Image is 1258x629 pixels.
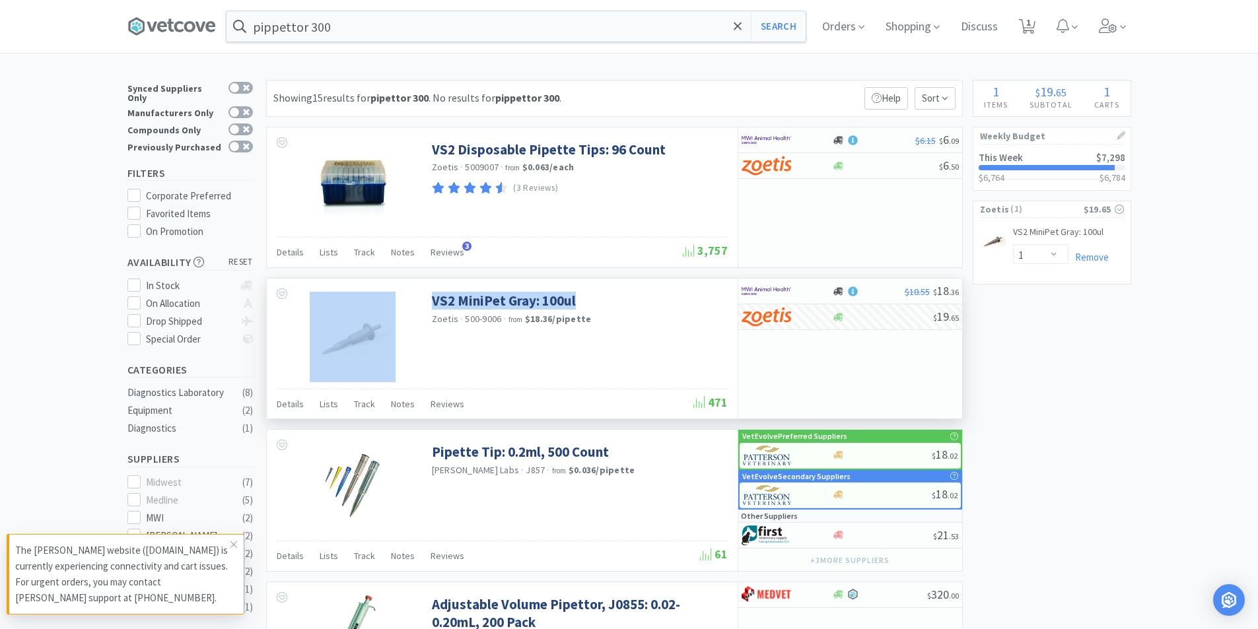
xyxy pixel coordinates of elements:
span: 320 [927,587,959,602]
img: a673e5ab4e5e497494167fe422e9a3ab.png [742,307,791,327]
div: ( 2 ) [242,528,253,544]
span: . 00 [949,591,959,601]
span: 3 [462,242,472,251]
div: ( 1 ) [242,420,253,436]
a: 1 [1014,22,1041,34]
strong: $0.063 / each [522,161,575,173]
input: Search by item, sku, manufacturer, ingredient, size... [227,11,806,42]
span: Notes [391,246,415,258]
span: ( 1 ) [1009,203,1083,216]
span: $ [932,451,936,461]
div: In Stock [146,278,234,294]
span: 18 [933,283,959,298]
img: 2ec44ed833fe41b399ee54ff94d43dba_369170.jpeg [980,227,1006,253]
span: J857 [526,464,545,476]
a: Zoetis [432,313,459,325]
a: This Week$7,298$6,764$6,784 [973,145,1131,190]
span: from [552,466,567,475]
span: 21 [933,527,959,543]
div: [PERSON_NAME] [146,528,228,544]
span: 65 [1056,86,1066,99]
span: Details [277,550,304,562]
strong: pipettor 300 [370,91,429,104]
img: 67d67680309e4a0bb49a5ff0391dcc42_6.png [742,525,791,545]
div: Equipment [127,403,234,418]
span: 19 [933,309,959,324]
img: bdd3c0f4347043b9a893056ed883a29a_120.png [742,585,791,605]
span: 61 [700,546,728,562]
img: a673e5ab4e5e497494167fe422e9a3ab.png [742,156,791,176]
span: . 50 [949,162,959,172]
div: Previously Purchased [127,141,222,152]
span: $ [927,591,931,601]
span: · [503,313,506,325]
span: $ [933,531,937,541]
span: $ [933,287,937,297]
span: $18.55 [905,286,930,298]
span: Details [277,246,304,258]
div: Drop Shipped [146,314,234,329]
span: Track [354,246,375,258]
span: Track [354,398,375,410]
h3: $ [1100,173,1125,182]
span: 18 [932,447,958,462]
img: f5e969b455434c6296c6d81ef179fa71_3.png [743,485,792,505]
a: Pipette Tip: 0.2ml, 500 Count [432,443,609,461]
span: Track [354,550,375,562]
span: Zoetis [980,202,1010,216]
a: VS2 MiniPet Gray: 100ul [1013,226,1103,244]
span: . 53 [949,531,959,541]
h4: Items [973,98,1019,111]
span: . 02 [948,490,958,500]
a: [PERSON_NAME] Labs [432,464,520,476]
span: 6 [939,132,959,147]
span: 500-9006 [465,313,501,325]
span: Lists [320,550,338,562]
div: ( 5 ) [242,492,253,508]
span: reset [228,255,253,269]
span: Reviews [431,398,464,410]
a: Remove [1068,251,1109,263]
span: from [508,315,523,324]
span: Showing 15 results for . No results for . [273,91,561,104]
span: 1 [993,83,999,100]
p: VetEvolve Preferred Suppliers [742,430,847,442]
span: $ [939,136,943,146]
span: 1 [1103,83,1110,100]
div: ( 2 ) [242,510,253,526]
span: $7,298 [1096,151,1125,164]
span: $ [932,490,936,500]
p: (3 Reviews) [513,182,558,195]
span: Sort [915,87,956,110]
h2: This Week [979,152,1023,162]
span: · [460,161,463,173]
a: Discuss [956,21,1003,33]
img: 4e80a7d485364adcaaef5c2aed896a0f_117675.jpeg [310,141,396,226]
div: Manufacturers Only [127,106,222,117]
p: The [PERSON_NAME] website ([DOMAIN_NAME]) is currently experiencing connectivity and cart issues.... [15,543,230,606]
strong: pippettor 300 [495,91,559,104]
img: f6b2451649754179b5b4e0c70c3f7cb0_2.png [742,130,791,150]
span: $ [939,162,943,172]
img: e951990bb65d4c22bd1f5bff7d3ffca7_64067.png [310,292,396,378]
div: ( 2 ) [242,403,253,418]
img: f6b2451649754179b5b4e0c70c3f7cb0_2.png [742,281,791,301]
div: ( 1 ) [242,581,253,597]
span: $ [933,313,937,323]
span: · [501,161,503,173]
span: . 65 [949,313,959,323]
h5: Availability [127,255,253,270]
span: · [460,313,463,325]
span: 3,757 [683,243,728,258]
span: Notes [391,398,415,410]
p: VetEvolve Secondary Suppliers [742,470,851,482]
div: Favorited Items [146,206,253,222]
h5: Suppliers [127,451,253,467]
h4: Subtotal [1019,98,1084,111]
a: VS2 Disposable Pipette Tips: 96 Count [432,141,666,158]
a: Zoetis [432,161,459,173]
div: Corporate Preferred [146,188,253,204]
span: · [547,464,549,476]
div: Diagnostics Laboratory [127,385,234,401]
span: Lists [320,246,338,258]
